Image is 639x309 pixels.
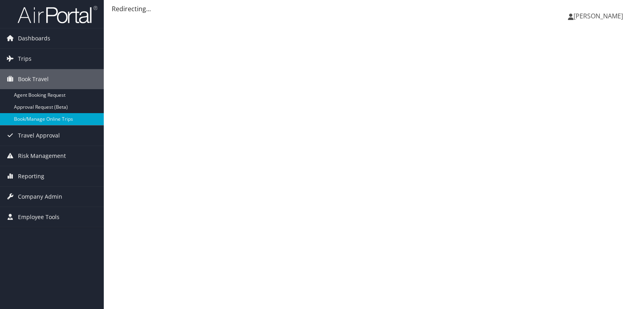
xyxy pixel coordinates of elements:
[18,69,49,89] span: Book Travel
[18,146,66,166] span: Risk Management
[18,166,44,186] span: Reporting
[18,187,62,207] span: Company Admin
[18,49,32,69] span: Trips
[568,4,631,28] a: [PERSON_NAME]
[18,5,97,24] img: airportal-logo.png
[18,126,60,146] span: Travel Approval
[574,12,623,20] span: [PERSON_NAME]
[112,4,631,14] div: Redirecting...
[18,28,50,48] span: Dashboards
[18,207,59,227] span: Employee Tools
